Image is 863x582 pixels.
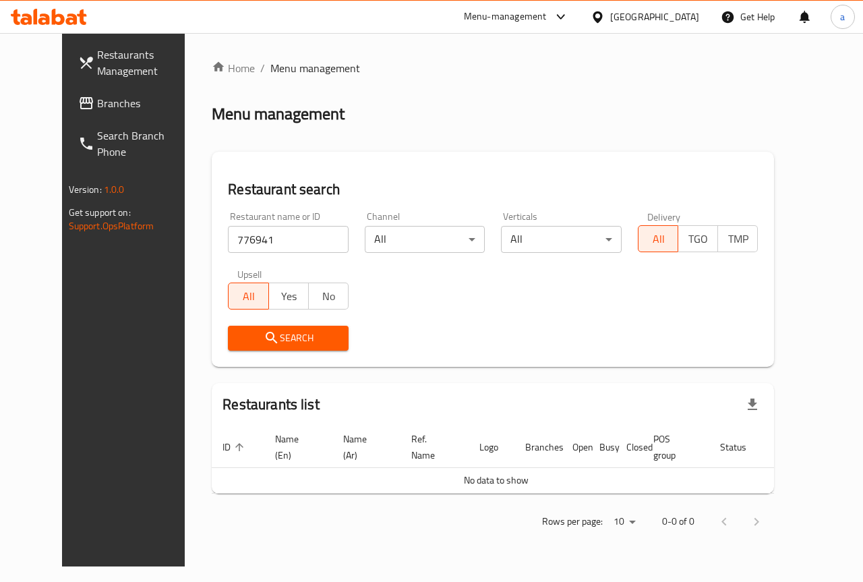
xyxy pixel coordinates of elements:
th: Closed [616,427,643,468]
th: Branches [514,427,562,468]
button: No [308,283,349,310]
div: Rows per page: [608,512,641,532]
span: a [840,9,845,24]
div: All [365,226,485,253]
button: TGO [678,225,718,252]
span: No [314,287,343,306]
span: Yes [274,287,303,306]
span: Branches [97,95,196,111]
a: Search Branch Phone [67,119,206,168]
th: Logo [469,427,514,468]
label: Delivery [647,212,681,221]
span: Ref. Name [411,431,452,463]
button: Search [228,326,349,351]
h2: Menu management [212,103,345,125]
button: All [638,225,678,252]
li: / [260,60,265,76]
span: Name (En) [275,431,316,463]
span: Menu management [270,60,360,76]
h2: Restaurants list [222,395,319,415]
button: Yes [268,283,309,310]
span: Name (Ar) [343,431,384,463]
button: All [228,283,268,310]
span: No data to show [464,471,529,489]
input: Search for restaurant name or ID.. [228,226,349,253]
span: Status [720,439,764,455]
h2: Restaurant search [228,179,758,200]
span: POS group [653,431,693,463]
span: TMP [723,229,752,249]
nav: breadcrumb [212,60,774,76]
th: Busy [589,427,616,468]
th: Open [562,427,589,468]
span: Restaurants Management [97,47,196,79]
a: Support.OpsPlatform [69,217,154,235]
span: TGO [684,229,713,249]
div: Export file [736,388,769,421]
span: 1.0.0 [104,181,125,198]
div: All [501,226,622,253]
span: Get support on: [69,204,131,221]
p: Rows per page: [542,513,603,530]
span: Search Branch Phone [97,127,196,160]
div: [GEOGRAPHIC_DATA] [610,9,699,24]
span: ID [222,439,248,455]
a: Home [212,60,255,76]
div: Menu-management [464,9,547,25]
span: All [234,287,263,306]
a: Branches [67,87,206,119]
button: TMP [717,225,758,252]
span: Search [239,330,338,347]
span: Version: [69,181,102,198]
table: enhanced table [212,427,827,494]
a: Restaurants Management [67,38,206,87]
p: 0-0 of 0 [662,513,694,530]
span: All [644,229,673,249]
label: Upsell [237,269,262,279]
